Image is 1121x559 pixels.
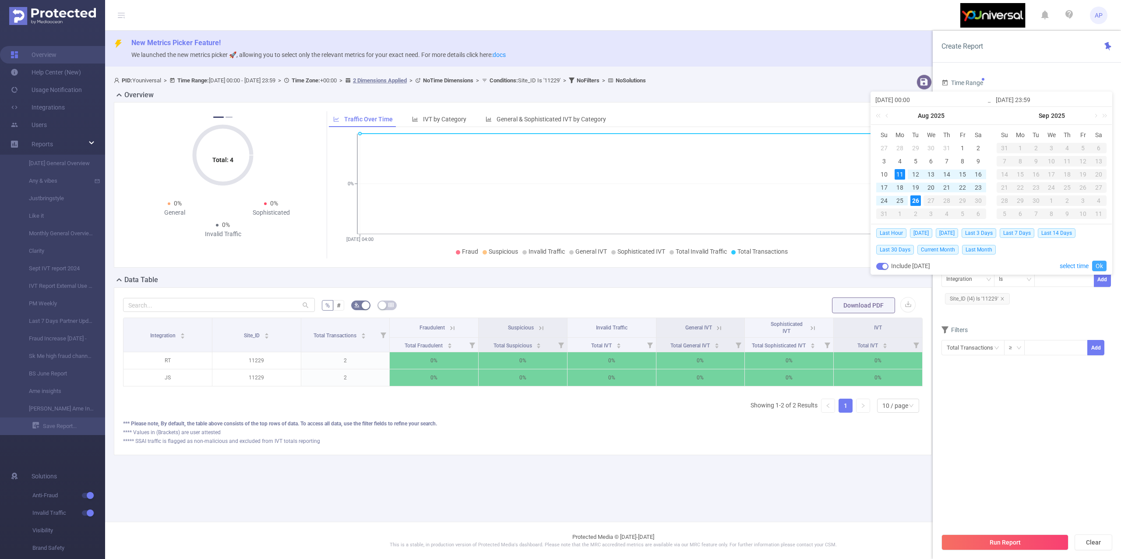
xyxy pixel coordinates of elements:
a: Overview [11,46,56,64]
div: 12 [1075,156,1091,166]
b: No Time Dimensions [423,77,473,84]
div: 25 [895,195,905,206]
div: 31 [876,209,892,219]
div: 28 [997,195,1012,206]
a: Clarity [18,242,95,260]
td: July 27, 2025 [876,142,892,155]
th: Tue [1028,128,1044,142]
div: Integration [946,272,978,287]
span: Tu [908,131,924,139]
span: Tu [1028,131,1044,139]
td: September 18, 2025 [1059,168,1075,181]
a: Previous month (PageUp) [884,107,892,124]
span: > [161,77,169,84]
div: 24 [1044,182,1060,193]
span: We [924,131,939,139]
td: August 25, 2025 [892,194,908,207]
button: Clear [1075,534,1112,550]
div: 26 [1075,182,1091,193]
th: Mon [892,128,908,142]
td: September 12, 2025 [1075,155,1091,168]
td: September 23, 2025 [1028,181,1044,194]
div: 1 [1012,143,1028,153]
td: October 9, 2025 [1059,207,1075,220]
td: August 12, 2025 [908,168,924,181]
td: September 3, 2025 [924,207,939,220]
div: 4 [1059,143,1075,153]
td: September 24, 2025 [1044,181,1060,194]
div: 26 [910,195,921,206]
div: 21 [997,182,1012,193]
div: 15 [1012,169,1028,180]
div: 5 [955,209,970,219]
i: icon: bg-colors [354,302,360,308]
td: September 6, 2025 [1091,142,1107,155]
td: August 20, 2025 [924,181,939,194]
td: September 29, 2025 [1012,194,1028,207]
td: September 13, 2025 [1091,155,1107,168]
td: September 4, 2025 [939,207,955,220]
div: 27 [1091,182,1107,193]
td: October 7, 2025 [1028,207,1044,220]
div: 15 [957,169,968,180]
span: IVT by Category [423,116,466,123]
div: 4 [939,209,955,219]
td: October 8, 2025 [1044,207,1060,220]
div: 1 [957,143,968,153]
span: Last Hour [876,228,906,238]
div: 7 [941,156,952,166]
td: August 31, 2025 [997,142,1012,155]
td: October 6, 2025 [1012,207,1028,220]
div: Is [999,272,1009,287]
button: Download PDF [832,297,895,313]
a: Sep [1038,107,1050,124]
a: Last year (Control + left) [874,107,885,124]
a: 2025 [930,107,945,124]
td: September 7, 2025 [997,155,1012,168]
td: September 1, 2025 [1012,142,1028,155]
div: 16 [1028,169,1044,180]
i: icon: left [825,403,831,408]
div: 2 [1028,143,1044,153]
div: 18 [895,182,905,193]
div: 29 [955,195,970,206]
td: August 5, 2025 [908,155,924,168]
td: August 2, 2025 [970,142,986,155]
span: AP [1095,7,1103,24]
span: Fr [955,131,970,139]
td: August 16, 2025 [970,168,986,181]
div: 29 [1012,195,1028,206]
div: 5 [997,209,1012,219]
div: 3 [879,156,889,166]
td: August 29, 2025 [955,194,970,207]
div: General [127,208,223,217]
th: Sun [997,128,1012,142]
td: September 14, 2025 [997,168,1012,181]
div: 3 [1075,195,1091,206]
td: September 6, 2025 [970,207,986,220]
a: IVT Report External Use Last 7 days UTC+1 [18,277,95,295]
input: Start date [875,95,987,105]
td: August 27, 2025 [924,194,939,207]
td: September 8, 2025 [1012,155,1028,168]
td: August 17, 2025 [876,181,892,194]
i: icon: bar-chart [412,116,418,122]
u: 2 Dimensions Applied [353,77,407,84]
b: Time Zone: [292,77,320,84]
a: Fraud Increase [DATE] - [18,330,95,347]
div: 3 [924,209,939,219]
div: 5 [1075,143,1091,153]
div: 1 [892,209,908,219]
td: September 1, 2025 [892,207,908,220]
i: icon: thunderbolt [114,39,123,48]
div: 9 [1059,209,1075,219]
td: July 29, 2025 [908,142,924,155]
td: August 7, 2025 [939,155,955,168]
td: September 3, 2025 [1044,142,1060,155]
input: End date [996,95,1107,105]
th: Thu [1059,128,1075,142]
span: Time Range [941,79,983,86]
span: > [473,77,482,84]
td: October 4, 2025 [1091,194,1107,207]
td: September 4, 2025 [1059,142,1075,155]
